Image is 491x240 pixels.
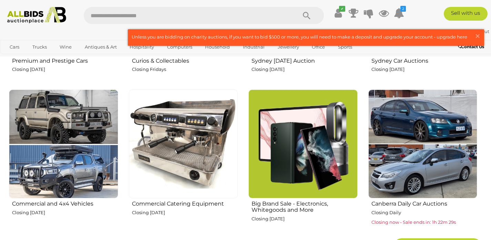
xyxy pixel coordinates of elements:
[371,65,478,73] p: Closing [DATE]
[469,29,489,34] a: Sign Out
[400,6,406,12] i: 2
[444,7,488,21] a: Sell with us
[132,199,238,207] h2: Commercial Catering Equipment
[467,29,468,34] span: |
[371,219,456,225] span: Closing now - Sale ends in: 1h 22m 29s
[201,41,234,53] a: Household
[12,65,118,73] p: Closing [DATE]
[371,209,478,217] p: Closing Daily
[125,41,158,53] a: Hospitality
[12,199,118,207] h2: Commercial and 4x4 Vehicles
[132,65,238,73] p: Closing Fridays
[252,56,358,64] h2: Sydney [DATE] Auction
[307,41,329,53] a: Office
[442,29,467,34] a: Onion56
[12,56,118,64] h2: Premium and Prestige Cars
[163,41,197,53] a: Computers
[5,53,63,64] a: [GEOGRAPHIC_DATA]
[4,7,70,23] img: Allbids.com.au
[339,6,345,12] i: ✔
[474,29,481,43] span: ×
[12,209,118,217] p: Closing [DATE]
[458,44,484,49] b: Contact Us
[333,7,344,19] a: ✔
[371,199,478,207] h2: Canberra Daily Car Auctions
[458,43,486,51] a: Contact Us
[289,7,324,24] button: Search
[334,41,357,53] a: Sports
[248,89,358,233] a: Big Brand Sale - Electronics, Whitegoods and More Closing [DATE]
[5,41,24,53] a: Cars
[273,41,304,53] a: Jewellery
[28,41,51,53] a: Trucks
[9,90,118,199] img: Commercial and 4x4 Vehicles
[371,56,478,64] h2: Sydney Car Auctions
[129,90,238,199] img: Commercial Catering Equipment
[55,41,76,53] a: Wine
[9,89,118,233] a: Commercial and 4x4 Vehicles Closing [DATE]
[132,209,238,217] p: Closing [DATE]
[252,199,358,213] h2: Big Brand Sale - Electronics, Whitegoods and More
[252,65,358,73] p: Closing [DATE]
[129,89,238,233] a: Commercial Catering Equipment Closing [DATE]
[238,41,269,53] a: Industrial
[368,90,478,199] img: Canberra Daily Car Auctions
[248,90,358,199] img: Big Brand Sale - Electronics, Whitegoods and More
[442,29,466,34] strong: Onion56
[394,7,404,19] a: 2
[252,215,358,223] p: Closing [DATE]
[80,41,121,53] a: Antiques & Art
[368,89,478,233] a: Canberra Daily Car Auctions Closing Daily Closing now - Sale ends in: 1h 22m 29s
[132,56,238,64] h2: Curios & Collectables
